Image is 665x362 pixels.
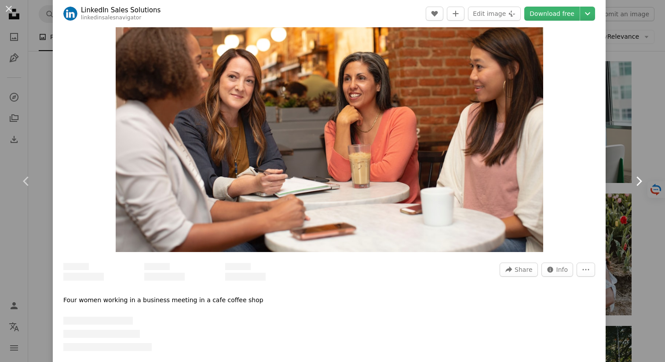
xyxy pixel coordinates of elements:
[515,263,532,276] span: Share
[63,263,89,270] span: ––– –– ––
[541,263,574,277] button: Stats about this image
[81,6,161,15] a: LinkedIn Sales Solutions
[468,7,521,21] button: Edit image
[63,273,104,281] span: ––– –––– ––––
[81,15,141,21] a: linkedinsalesnavigator
[447,7,464,21] button: Add to Collection
[556,263,568,276] span: Info
[577,263,595,277] button: More Actions
[426,7,443,21] button: Like
[500,263,537,277] button: Share this image
[225,263,251,270] span: ––– –– ––
[580,7,595,21] button: Choose download size
[144,263,170,270] span: ––– –– ––
[63,7,77,21] img: Go to LinkedIn Sales Solutions's profile
[63,343,152,351] span: – –––– –––– ––– ––– –––– ––––
[63,330,140,338] span: ––– ––– –––– –––– ––– –––
[63,296,263,305] p: Four women working in a business meeting in a cafe coffee shop
[225,273,266,281] span: ––– –––– ––––
[612,139,665,223] a: Next
[63,317,133,325] span: ––– – ––– – – –– – ––––.
[144,273,185,281] span: ––– –––– ––––
[524,7,580,21] a: Download free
